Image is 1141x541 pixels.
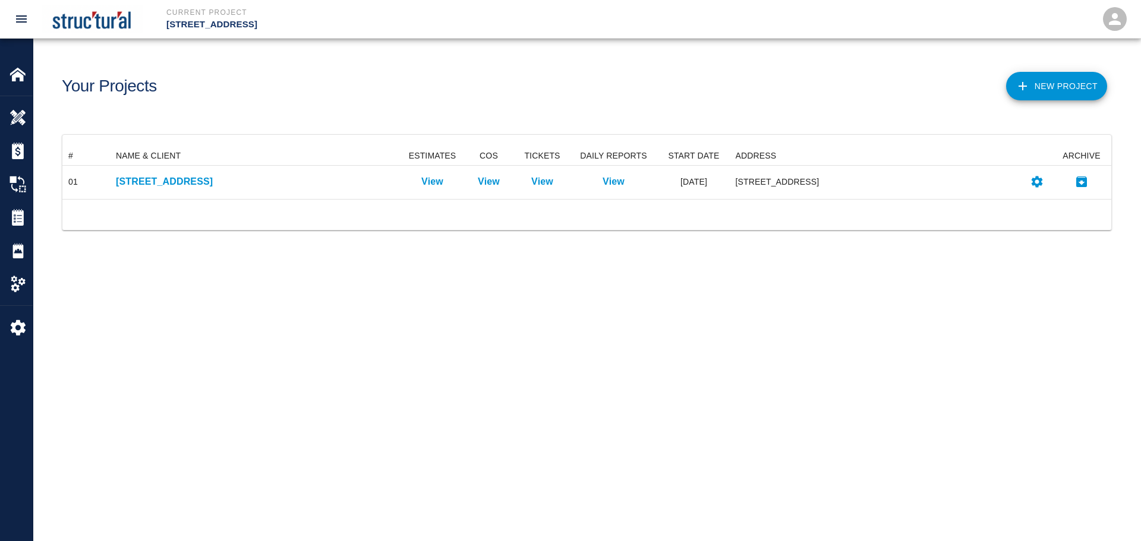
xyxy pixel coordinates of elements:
div: 01 [68,176,78,188]
div: START DATE [668,146,719,165]
div: TICKETS [516,146,569,165]
h1: Your Projects [62,77,157,96]
div: ARCHIVE [1063,146,1100,165]
a: View [603,175,625,189]
div: DAILY REPORTS [569,146,658,165]
div: ESTIMATES [409,146,456,165]
div: NAME & CLIENT [116,146,181,165]
div: NAME & CLIENT [110,146,403,165]
button: open drawer [7,5,36,33]
div: COS [480,146,498,165]
button: Settings [1025,170,1049,194]
p: Current Project [166,7,635,18]
div: # [62,146,110,165]
a: View [531,175,553,189]
div: ADDRESS [730,146,1023,165]
div: ARCHIVE [1052,146,1111,165]
a: [STREET_ADDRESS] [116,175,397,189]
div: [STREET_ADDRESS] [736,176,1017,188]
div: COS [462,146,516,165]
img: Structural Preservation Systems, LLC [42,5,143,33]
button: New Project [1006,72,1107,100]
div: TICKETS [524,146,560,165]
div: DAILY REPORTS [580,146,647,165]
div: START DATE [658,146,730,165]
div: ADDRESS [736,146,777,165]
div: # [68,146,73,165]
p: [STREET_ADDRESS] [166,18,635,31]
div: ESTIMATES [403,146,462,165]
div: [DATE] [658,166,730,199]
a: View [478,175,500,189]
a: View [421,175,443,189]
